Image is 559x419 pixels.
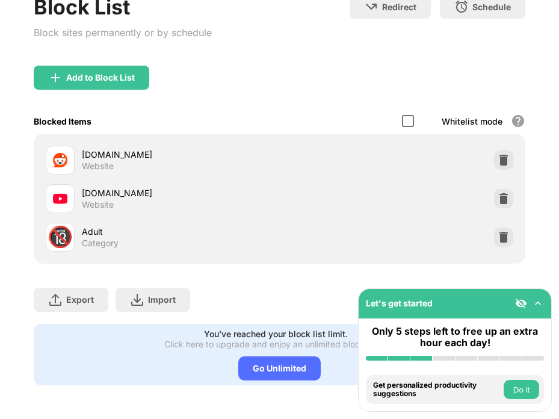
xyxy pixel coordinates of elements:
div: [DOMAIN_NAME] [82,187,280,199]
div: Get personalized productivity suggestions [373,381,501,399]
div: Click here to upgrade and enjoy an unlimited block list. [164,339,380,349]
div: Only 5 steps left to free up an extra hour each day! [366,326,544,349]
div: Website [82,161,114,172]
div: Whitelist mode [442,116,502,126]
img: eye-not-visible.svg [515,297,527,309]
div: You’ve reached your block list limit. [204,329,348,339]
div: Blocked Items [34,116,91,126]
div: Website [82,199,114,210]
img: favicons [53,153,67,167]
div: Adult [82,225,280,238]
div: Let's get started [366,298,433,308]
div: Schedule [472,2,511,12]
div: Redirect [382,2,416,12]
div: 🔞 [48,225,73,249]
div: [DOMAIN_NAME] [82,148,280,161]
div: Export [66,294,94,305]
img: omni-setup-toggle.svg [532,297,544,309]
div: Category [82,238,119,249]
div: Add to Block List [66,73,135,82]
div: Import [148,294,176,305]
button: Do it [504,380,539,399]
div: Go Unlimited [238,356,321,380]
div: Block sites permanently or by schedule [34,24,212,42]
img: favicons [53,191,67,206]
